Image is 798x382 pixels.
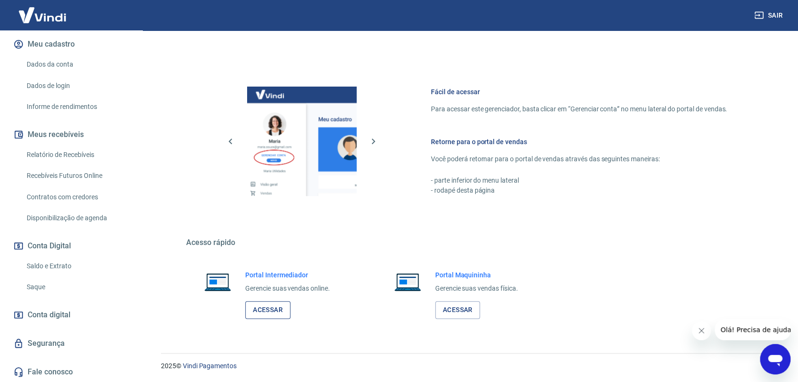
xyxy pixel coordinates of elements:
[23,256,131,276] a: Saldo e Extrato
[435,301,480,319] a: Acessar
[11,304,131,325] a: Conta digital
[431,137,727,147] h6: Retorne para o portal de vendas
[28,308,70,322] span: Conta digital
[760,344,790,374] iframe: Botão para abrir a janela de mensagens
[11,34,131,55] button: Meu cadastro
[245,270,330,280] h6: Portal Intermediador
[435,270,518,280] h6: Portal Maquininha
[23,145,131,165] a: Relatório de Recebíveis
[11,124,131,145] button: Meus recebíveis
[245,301,290,319] a: Acessar
[431,87,727,97] h6: Fácil de acessar
[692,321,711,340] iframe: Fechar mensagem
[388,270,428,293] img: Imagem de um notebook aberto
[23,166,131,186] a: Recebíveis Futuros Online
[431,176,727,186] p: - parte inferior do menu lateral
[247,87,357,196] img: Imagem da dashboard mostrando o botão de gerenciar conta na sidebar no lado esquerdo
[23,208,131,228] a: Disponibilização de agenda
[23,187,131,207] a: Contratos com credores
[198,270,238,293] img: Imagem de um notebook aberto
[11,0,73,29] img: Vindi
[245,284,330,294] p: Gerencie suas vendas online.
[23,76,131,96] a: Dados de login
[186,238,750,247] h5: Acesso rápido
[23,97,131,117] a: Informe de rendimentos
[715,319,790,340] iframe: Mensagem da empresa
[23,55,131,74] a: Dados da conta
[11,333,131,354] a: Segurança
[6,7,80,14] span: Olá! Precisa de ajuda?
[431,104,727,114] p: Para acessar este gerenciador, basta clicar em “Gerenciar conta” no menu lateral do portal de ven...
[183,362,237,370] a: Vindi Pagamentos
[431,154,727,164] p: Você poderá retornar para o portal de vendas através das seguintes maneiras:
[23,277,131,297] a: Saque
[431,186,727,196] p: - rodapé desta página
[435,284,518,294] p: Gerencie suas vendas física.
[752,7,787,24] button: Sair
[11,235,131,256] button: Conta Digital
[161,361,775,371] p: 2025 ©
